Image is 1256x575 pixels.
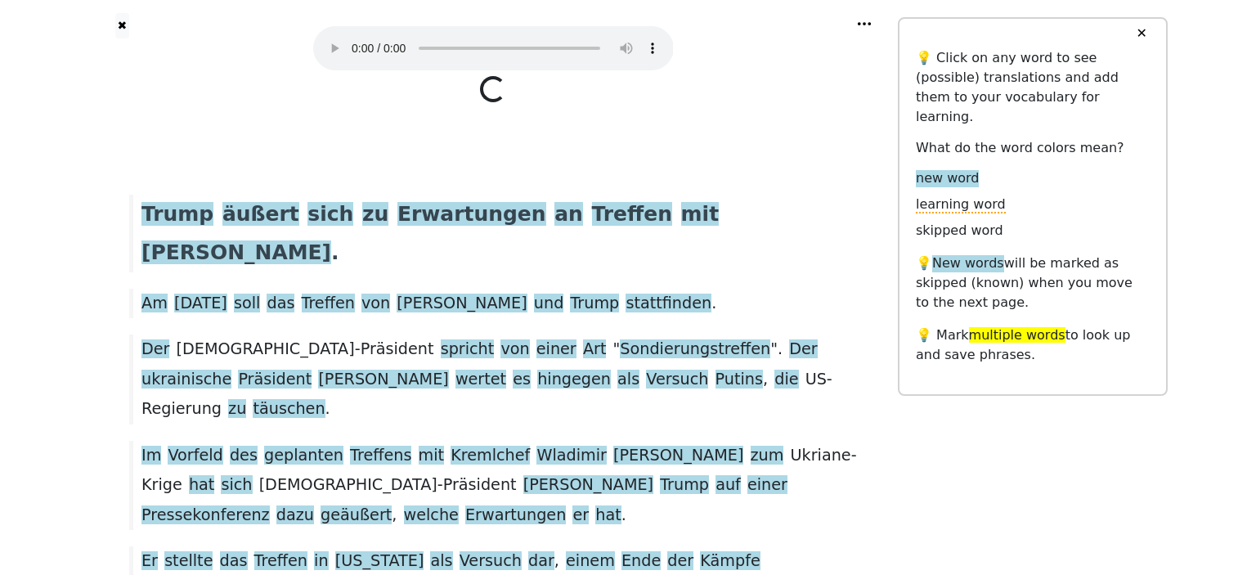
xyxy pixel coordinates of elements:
span: Er [141,551,158,572]
span: hat [189,475,214,496]
span: er [572,505,589,526]
span: von [361,294,390,314]
span: hat [595,505,621,526]
p: 💡 Mark to look up and save phrases. [916,326,1150,365]
span: Trump [570,294,619,314]
span: mit [681,202,719,227]
span: . [711,294,716,314]
span: des [230,446,258,466]
span: [PERSON_NAME] [523,475,653,496]
span: Trump [660,475,709,496]
span: Treffen [302,294,355,314]
span: , [763,370,768,390]
span: [PERSON_NAME] [397,294,527,314]
span: . [331,240,339,266]
span: dazu [276,505,314,526]
span: hingegen [537,370,611,390]
span: [PERSON_NAME] [318,370,448,390]
span: [DATE] [174,294,227,314]
span: Treffen [254,551,307,572]
span: geplanten [264,446,343,466]
span: äußert [222,202,299,227]
span: multiple words [969,327,1065,343]
span: soll [234,294,260,314]
h6: What do the word colors mean? [916,140,1150,155]
span: Trump [141,202,213,227]
span: Der [141,339,169,360]
span: [DEMOGRAPHIC_DATA]-Präsident [177,339,434,360]
span: in [314,551,329,572]
span: stellte [164,551,213,572]
span: sich [221,475,252,496]
span: Treffen [592,202,672,227]
span: einer [747,475,787,496]
span: Vorfeld [168,446,222,466]
span: spricht [441,339,495,360]
span: Präsident [238,370,312,390]
span: geäußert [321,505,392,526]
p: 💡 will be marked as skipped (known) when you move to the next page. [916,254,1150,312]
span: ukrainische [141,370,231,390]
span: das [220,551,248,572]
span: Ende [621,551,661,572]
p: 💡 Click on any word to see (possible) translations and add them to your vocabulary for learning. [916,48,1150,127]
span: new word [916,170,979,187]
span: [PERSON_NAME] [141,240,331,266]
span: zu [228,399,246,420]
span: Im [141,446,161,466]
span: an [554,202,583,227]
span: Wladimir [536,446,606,466]
span: der [667,551,693,572]
span: es [513,370,531,390]
button: ✕ [1126,19,1156,48]
span: Pressekonferenz [141,505,270,526]
span: Erwartungen [465,505,566,526]
span: Versuch [460,551,522,572]
span: das [267,294,294,314]
span: zum [751,446,784,466]
span: Kremlchef [451,446,530,466]
span: [PERSON_NAME] [613,446,743,466]
span: , [392,505,397,526]
span: , [554,551,559,572]
span: auf [715,475,741,496]
span: wertet [455,370,506,390]
span: täuschen [253,399,325,420]
span: stattfinden [626,294,711,314]
span: . [325,399,330,420]
span: Der [789,339,817,360]
span: " [613,339,621,360]
span: learning word [916,196,1006,213]
span: von [500,339,529,360]
span: Sondierungstreffen [620,339,770,360]
span: und [534,294,564,314]
span: Art [583,339,607,360]
span: Erwartungen [397,202,546,227]
span: Am [141,294,168,314]
span: . [621,505,626,526]
span: zu [362,202,388,227]
span: als [617,370,639,390]
span: als [430,551,452,572]
span: einem [566,551,615,572]
span: sich [307,202,353,227]
span: ". [770,339,783,360]
span: die [774,370,798,390]
span: [US_STATE] [335,551,424,572]
span: Putins [715,370,763,390]
span: skipped word [916,222,1003,240]
span: mit [419,446,445,466]
button: ✖ [115,13,129,38]
span: Kämpfe [700,551,760,572]
span: dar [528,551,554,572]
span: Versuch [646,370,708,390]
span: [DEMOGRAPHIC_DATA]-Präsident [259,475,517,496]
span: welche [404,505,459,526]
span: Treffens [350,446,411,466]
span: einer [536,339,576,360]
span: New words [932,255,1004,272]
